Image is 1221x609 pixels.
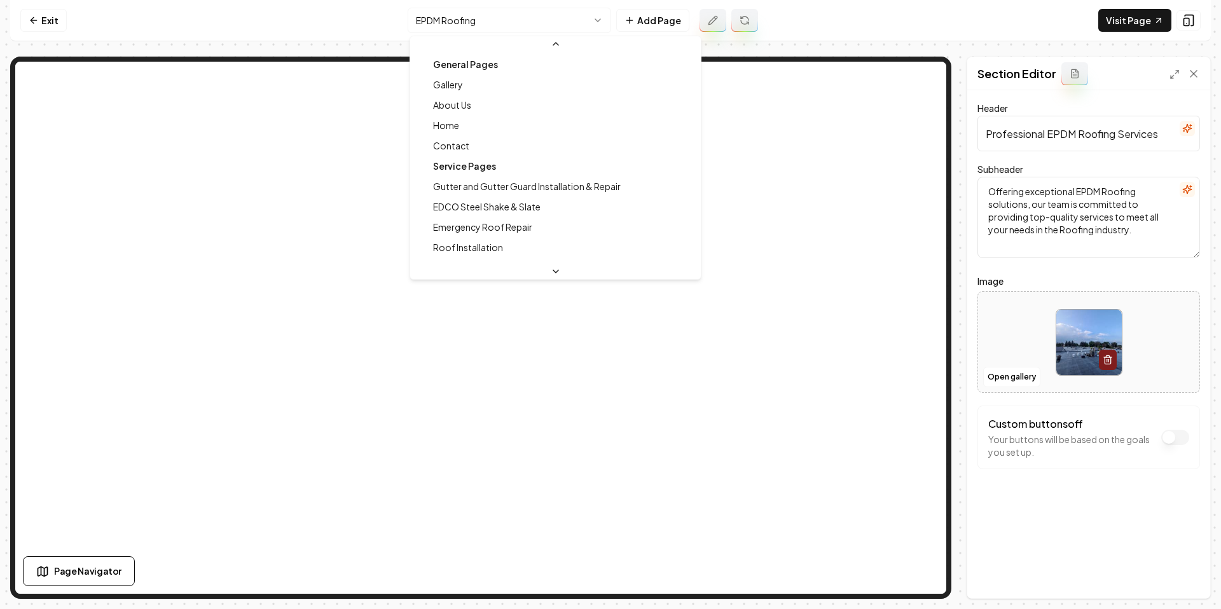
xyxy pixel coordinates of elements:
span: Flat Roofs [433,261,477,274]
span: EDCO Steel Shake & Slate [433,200,541,213]
span: About Us [433,99,471,111]
span: Home [433,119,459,132]
div: General Pages [413,54,698,74]
span: Emergency Roof Repair [433,221,532,233]
span: Gutter and Gutter Guard Installation & Repair [433,180,621,193]
span: Contact [433,139,469,152]
span: Gallery [433,78,463,91]
div: Service Pages [413,156,698,176]
span: Roof Installation [433,241,503,254]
